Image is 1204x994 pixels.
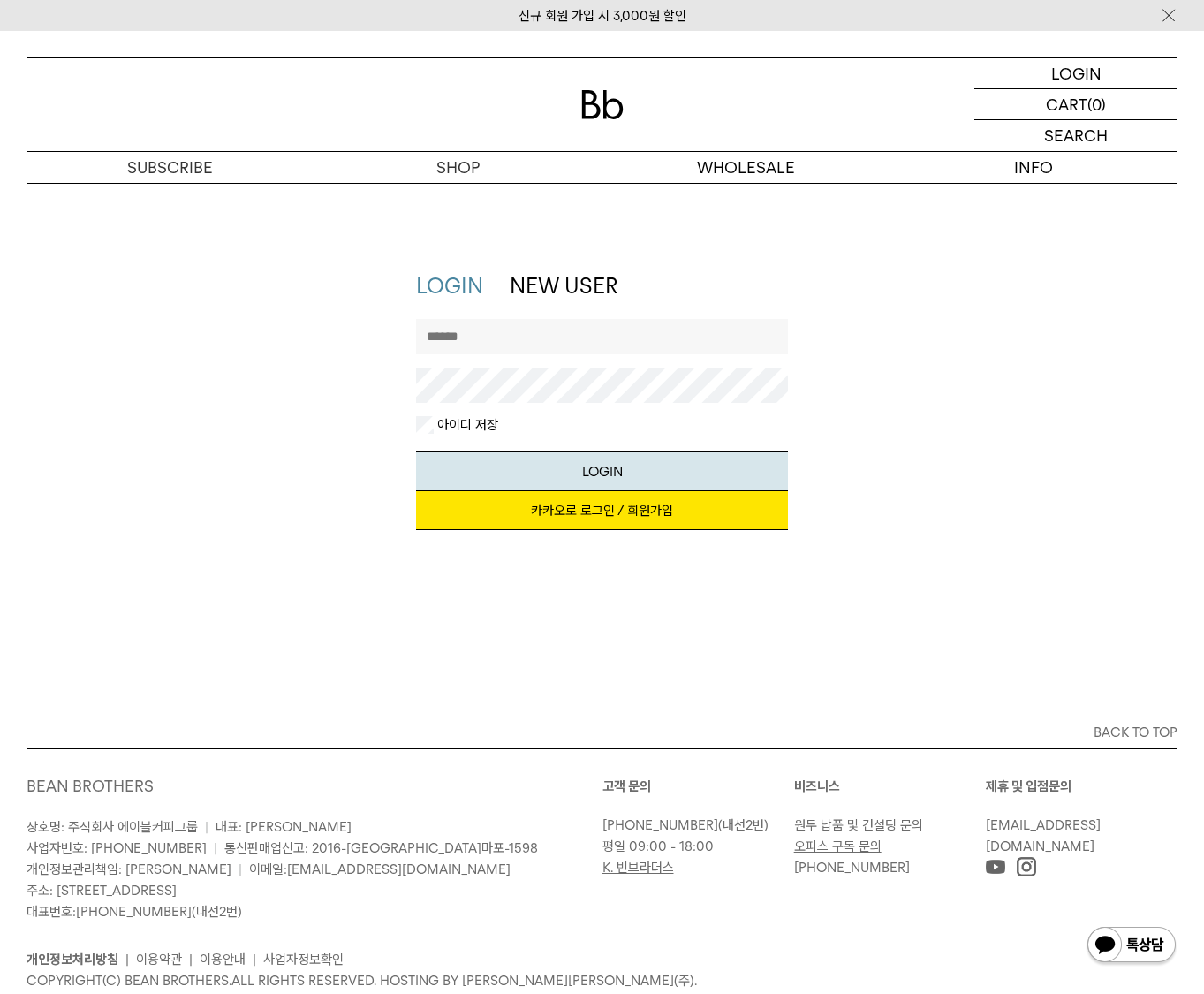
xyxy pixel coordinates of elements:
a: [PHONE_NUMBER] [794,860,910,876]
p: 비즈니스 [794,776,986,797]
span: 이메일: [249,861,511,877]
p: LOGIN [1051,58,1102,88]
p: 평일 09:00 - 18:00 [602,836,785,857]
a: [PHONE_NUMBER] [602,817,718,833]
a: SUBSCRIBE [27,152,314,183]
p: CART [1046,89,1087,119]
li: | [253,949,256,970]
span: 개인정보관리책임: [PERSON_NAME] [27,861,231,877]
span: 대표번호: (내선2번) [27,904,242,920]
li: | [125,949,129,970]
a: K. 빈브라더스 [602,860,674,876]
a: 이용안내 [200,952,246,967]
li: | [189,949,193,970]
button: BACK TO TOP [27,717,1177,748]
a: [EMAIL_ADDRESS][DOMAIN_NAME] [287,861,511,877]
a: 신규 회원 가입 시 3,000원 할인 [519,8,686,24]
p: INFO [890,152,1177,183]
span: 상호명: 주식회사 에이블커피그룹 [27,819,198,835]
a: NEW USER [510,273,617,299]
a: 카카오로 로그인 / 회원가입 [416,491,788,530]
a: 오피스 구독 문의 [794,838,882,854]
p: (0) [1087,89,1106,119]
span: 주소: [STREET_ADDRESS] [27,883,177,899]
a: BEAN BROTHERS [27,777,154,795]
a: 이용약관 [136,952,182,967]
p: SEARCH [1044,120,1108,151]
button: LOGIN [416,451,788,491]
p: 제휴 및 입점문의 [986,776,1177,797]
a: LOGIN [416,273,483,299]
a: 사업자정보확인 [263,952,344,967]
img: 로고 [581,90,624,119]
span: | [205,819,208,835]
span: 통신판매업신고: 2016-[GEOGRAPHIC_DATA]마포-1598 [224,840,538,856]
span: 사업자번호: [PHONE_NUMBER] [27,840,207,856]
span: | [214,840,217,856]
label: 아이디 저장 [434,416,498,434]
p: COPYRIGHT(C) BEAN BROTHERS. ALL RIGHTS RESERVED. HOSTING BY [PERSON_NAME][PERSON_NAME](주). [27,970,1177,991]
span: 대표: [PERSON_NAME] [216,819,352,835]
a: [PHONE_NUMBER] [76,904,192,920]
a: CART (0) [974,89,1177,120]
p: WHOLESALE [602,152,890,183]
span: | [239,861,242,877]
p: (내선2번) [602,815,785,836]
a: [EMAIL_ADDRESS][DOMAIN_NAME] [986,817,1101,854]
img: 카카오톡 채널 1:1 채팅 버튼 [1086,925,1177,967]
p: 고객 문의 [602,776,794,797]
a: SHOP [314,152,602,183]
a: 원두 납품 및 컨설팅 문의 [794,817,923,833]
a: 개인정보처리방침 [27,952,118,967]
a: LOGIN [974,58,1177,89]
